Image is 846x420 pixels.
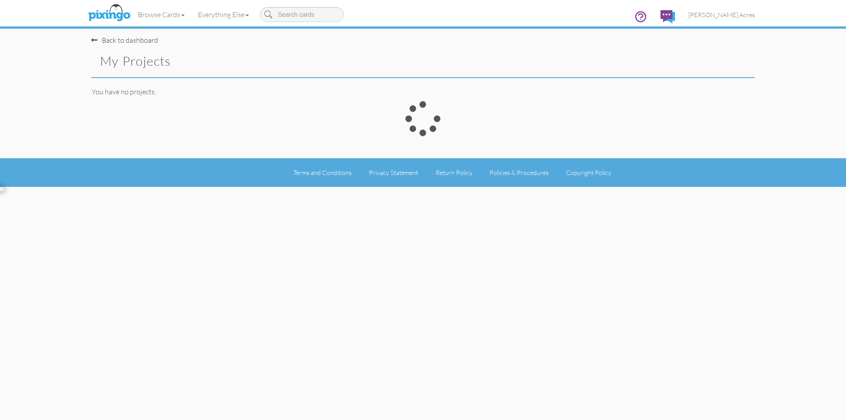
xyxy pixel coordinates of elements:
[92,87,761,97] p: You have no projects.
[369,169,418,176] a: Privacy Statement
[131,4,191,26] a: Browse Cards
[682,4,761,26] a: [PERSON_NAME] Acres
[490,169,549,176] a: Policies & Procedures
[191,4,256,26] a: Everything Else
[260,7,344,22] input: Search cards
[100,54,408,68] h2: My Projects
[660,10,675,23] img: comments.svg
[91,36,158,45] a: Back to dashboard
[436,169,472,176] a: Return Policy
[566,169,611,176] a: Copyright Policy
[86,2,133,24] img: pixingo logo
[688,11,755,19] span: [PERSON_NAME] Acres
[293,169,352,176] a: Terms and Conditions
